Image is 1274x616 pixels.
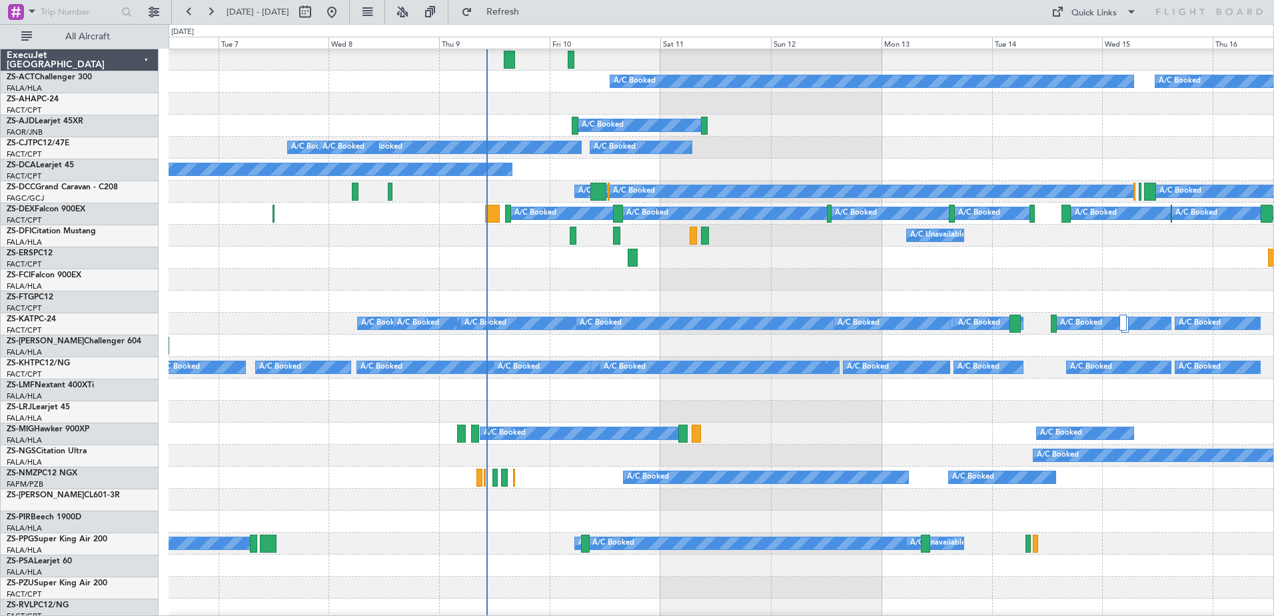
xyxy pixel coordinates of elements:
[582,115,624,135] div: A/C Booked
[604,357,646,377] div: A/C Booked
[361,313,403,333] div: A/C Booked
[7,535,107,543] a: ZS-PPGSuper King Air 200
[7,601,69,609] a: ZS-RVLPC12/NG
[835,203,877,223] div: A/C Booked
[7,149,41,159] a: FACT/CPT
[7,457,42,467] a: FALA/HLA
[7,523,42,533] a: FALA/HLA
[7,391,42,401] a: FALA/HLA
[626,203,668,223] div: A/C Booked
[1037,445,1079,465] div: A/C Booked
[660,37,771,49] div: Sat 11
[7,381,35,389] span: ZS-LMF
[7,425,34,433] span: ZS-MIG
[7,161,74,169] a: ZS-DCALearjet 45
[1045,1,1143,23] button: Quick Links
[259,357,301,377] div: A/C Booked
[7,337,84,345] span: ZS-[PERSON_NAME]
[7,491,84,499] span: ZS-[PERSON_NAME]
[7,479,43,489] a: FAPM/PZB
[7,579,107,587] a: ZS-PZUSuper King Air 200
[360,357,402,377] div: A/C Booked
[578,181,634,201] div: A/C Unavailable
[7,325,41,335] a: FACT/CPT
[7,105,41,115] a: FACT/CPT
[7,215,41,225] a: FACT/CPT
[7,259,41,269] a: FACT/CPT
[464,313,506,333] div: A/C Booked
[7,413,42,423] a: FALA/HLA
[7,557,34,565] span: ZS-PSA
[7,139,33,147] span: ZS-CJT
[992,37,1103,49] div: Tue 14
[7,293,53,301] a: ZS-FTGPC12
[484,423,526,443] div: A/C Booked
[1175,203,1217,223] div: A/C Booked
[7,271,31,279] span: ZS-FCI
[498,357,540,377] div: A/C Booked
[7,601,33,609] span: ZS-RVL
[227,6,289,18] span: [DATE] - [DATE]
[1071,7,1117,20] div: Quick Links
[7,249,33,257] span: ZS-ERS
[397,313,439,333] div: A/C Booked
[952,467,994,487] div: A/C Booked
[514,203,556,223] div: A/C Booked
[7,315,56,323] a: ZS-KATPC-24
[7,579,34,587] span: ZS-PZU
[328,37,439,49] div: Wed 8
[7,303,41,313] a: FACT/CPT
[7,183,35,191] span: ZS-DCC
[455,1,535,23] button: Refresh
[614,71,656,91] div: A/C Booked
[7,271,81,279] a: ZS-FCIFalcon 900EX
[958,203,1000,223] div: A/C Booked
[1179,357,1221,377] div: A/C Booked
[7,403,32,411] span: ZS-LRJ
[41,2,117,22] input: Trip Number
[1040,423,1082,443] div: A/C Booked
[7,567,42,577] a: FALA/HLA
[7,139,69,147] a: ZS-CJTPC12/47E
[7,161,36,169] span: ZS-DCA
[7,557,72,565] a: ZS-PSALearjet 60
[7,447,87,455] a: ZS-NGSCitation Ultra
[7,205,85,213] a: ZS-DEXFalcon 900EX
[7,369,41,379] a: FACT/CPT
[219,37,329,49] div: Tue 7
[578,533,634,553] div: A/C Unavailable
[7,227,96,235] a: ZS-DFICitation Mustang
[439,37,550,49] div: Thu 9
[7,403,70,411] a: ZS-LRJLearjet 45
[7,491,120,499] a: ZS-[PERSON_NAME]CL601-3R
[7,447,36,455] span: ZS-NGS
[7,545,42,555] a: FALA/HLA
[1075,203,1117,223] div: A/C Booked
[35,32,141,41] span: All Aircraft
[7,337,141,345] a: ZS-[PERSON_NAME]Challenger 604
[15,26,145,47] button: All Aircraft
[7,73,92,81] a: ZS-ACTChallenger 300
[607,181,649,201] div: A/C Booked
[7,293,34,301] span: ZS-FTG
[847,357,889,377] div: A/C Booked
[171,27,194,38] div: [DATE]
[771,37,882,49] div: Sun 12
[1060,313,1102,333] div: A/C Booked
[7,513,31,521] span: ZS-PIR
[7,95,59,103] a: ZS-AHAPC-24
[7,73,35,81] span: ZS-ACT
[7,227,31,235] span: ZS-DFI
[7,193,44,203] a: FAGC/GCJ
[1070,357,1112,377] div: A/C Booked
[627,467,669,487] div: A/C Booked
[7,117,83,125] a: ZS-AJDLearjet 45XR
[7,469,77,477] a: ZS-NMZPC12 NGX
[7,183,118,191] a: ZS-DCCGrand Caravan - C208
[1179,313,1221,333] div: A/C Booked
[7,359,70,367] a: ZS-KHTPC12/NG
[580,313,622,333] div: A/C Booked
[1102,37,1213,49] div: Wed 15
[613,181,655,201] div: A/C Booked
[910,225,965,245] div: A/C Unavailable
